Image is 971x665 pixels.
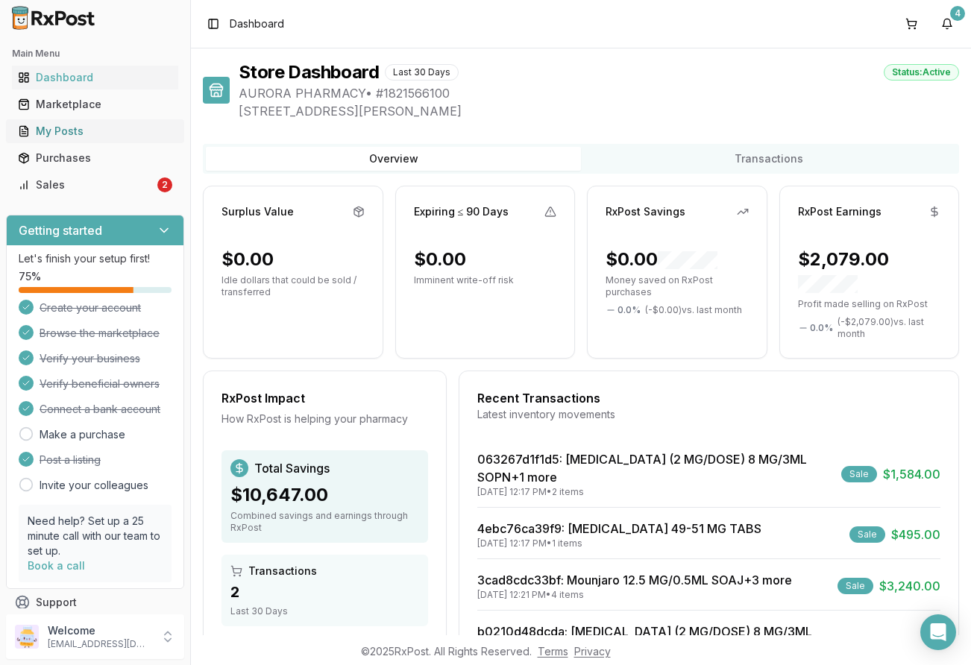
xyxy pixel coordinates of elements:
div: RxPost Earnings [798,204,882,219]
button: Support [6,589,184,616]
div: 2 [230,582,419,602]
h2: Main Menu [12,48,178,60]
div: Combined savings and earnings through RxPost [230,510,419,534]
button: Sales2 [6,173,184,197]
button: Dashboard [6,66,184,89]
p: Imminent write-off risk [414,274,557,286]
span: Browse the marketplace [40,326,160,341]
span: ( - $2,079.00 ) vs. last month [838,316,941,340]
a: Marketplace [12,91,178,118]
span: 0.0 % [810,322,833,334]
span: ( - $0.00 ) vs. last month [645,304,742,316]
button: Marketplace [6,92,184,116]
p: Profit made selling on RxPost [798,298,941,310]
div: My Posts [18,124,172,139]
a: Terms [538,645,568,658]
button: My Posts [6,119,184,143]
a: Make a purchase [40,427,125,442]
span: Total Savings [254,459,330,477]
div: Last 30 Days [385,64,459,81]
span: AURORA PHARMACY • # 1821566100 [239,84,959,102]
p: Idle dollars that could be sold / transferred [221,274,365,298]
a: My Posts [12,118,178,145]
a: 4ebc76ca39f9: [MEDICAL_DATA] 49-51 MG TABS [477,521,761,536]
span: 0.0 % [618,304,641,316]
img: RxPost Logo [6,6,101,30]
span: $3,240.00 [879,577,940,595]
span: $495.00 [891,526,940,543]
span: 75 % [19,269,41,284]
div: Sale [841,466,877,482]
p: Welcome [48,623,151,638]
a: Book a call [28,559,85,572]
div: How RxPost is helping your pharmacy [221,412,428,426]
a: Sales2 [12,171,178,198]
div: [DATE] 12:17 PM • 1 items [477,538,761,549]
span: Connect a bank account [40,402,160,417]
span: Transactions [248,564,317,579]
button: Overview [206,147,581,171]
span: Verify beneficial owners [40,376,160,391]
div: RxPost Impact [221,389,428,407]
a: 063267d1f1d5: [MEDICAL_DATA] (2 MG/DOSE) 8 MG/3ML SOPN+1 more [477,452,807,485]
span: Verify your business [40,351,140,366]
h1: Store Dashboard [239,60,379,84]
a: Dashboard [12,64,178,91]
div: Sales [18,177,154,192]
span: [STREET_ADDRESS][PERSON_NAME] [239,102,959,120]
span: Create your account [40,300,141,315]
p: [EMAIL_ADDRESS][DOMAIN_NAME] [48,638,151,650]
div: Open Intercom Messenger [920,614,956,650]
div: Last 30 Days [230,605,419,617]
div: RxPost Savings [606,204,685,219]
div: Sale [849,526,885,543]
div: Expiring ≤ 90 Days [414,204,509,219]
div: Latest inventory movements [477,407,940,422]
div: $2,079.00 [798,248,941,295]
div: Purchases [18,151,172,166]
div: [DATE] 12:21 PM • 4 items [477,589,792,601]
a: b0210d48dcda: [MEDICAL_DATA] (2 MG/DOSE) 8 MG/3ML SOPN+3 more [477,624,812,657]
div: Marketplace [18,97,172,112]
a: Invite your colleagues [40,478,148,493]
button: Transactions [581,147,956,171]
div: 2 [157,177,172,192]
div: [DATE] 12:17 PM • 2 items [477,486,835,498]
button: 4 [935,12,959,36]
div: Status: Active [884,64,959,81]
img: User avatar [15,625,39,649]
button: Purchases [6,146,184,170]
div: Dashboard [18,70,172,85]
div: $0.00 [221,248,274,271]
a: Privacy [574,645,611,658]
div: Sale [838,578,873,594]
div: Recent Transactions [477,389,940,407]
div: $10,647.00 [230,483,419,507]
h3: Getting started [19,221,102,239]
p: Let's finish your setup first! [19,251,172,266]
a: 3cad8cdc33bf: Mounjaro 12.5 MG/0.5ML SOAJ+3 more [477,573,792,587]
span: $1,584.00 [883,465,940,483]
nav: breadcrumb [230,16,284,31]
span: Dashboard [230,16,284,31]
span: Post a listing [40,453,101,467]
div: $0.00 [414,248,466,271]
p: Money saved on RxPost purchases [606,274,749,298]
div: 4 [950,6,965,21]
p: Need help? Set up a 25 minute call with our team to set up. [28,514,163,558]
div: $0.00 [606,248,717,271]
a: Purchases [12,145,178,171]
div: Surplus Value [221,204,294,219]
